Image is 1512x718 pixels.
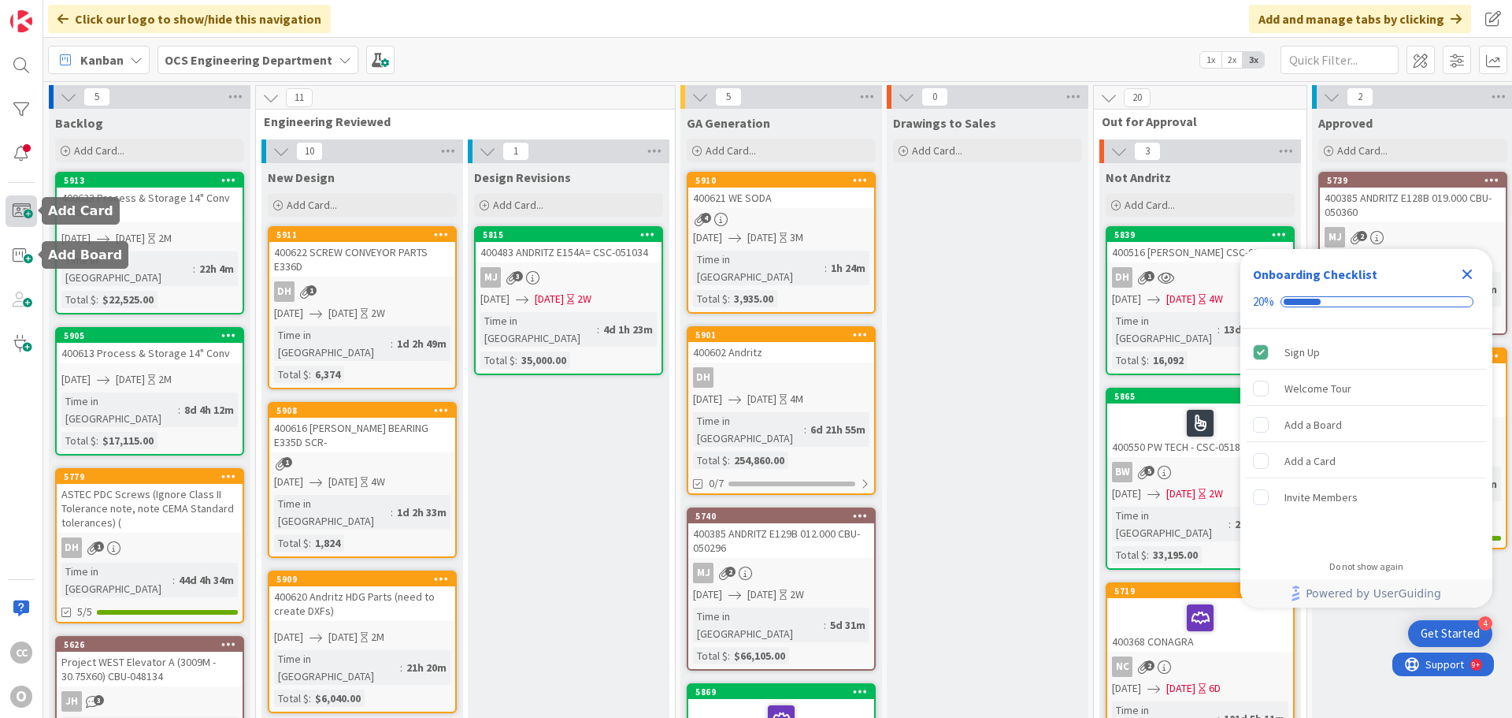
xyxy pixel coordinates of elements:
img: Visit kanbanzone.com [10,10,32,32]
a: 5913400623 Process & Storage 14" Conv & Parts[DATE][DATE]2MTime in [GEOGRAPHIC_DATA]:22h 4mTotal ... [55,172,244,314]
div: BW [1112,462,1132,482]
div: NC [1112,657,1132,677]
b: OCS Engineering Department [165,52,332,68]
h5: Add Board [48,247,122,262]
span: 2x [1221,52,1243,68]
div: DH [269,281,455,302]
span: [DATE] [274,629,303,645]
div: 5911 [276,229,455,240]
span: Engineering Reviewed [264,113,655,129]
div: 400516 [PERSON_NAME] CSC-051974 [1107,242,1293,262]
div: JH [57,691,243,712]
div: Project WEST Elevator A (3009M - 30.75X60) CBU-048134 [57,652,243,686]
span: [DATE] [116,371,145,388]
span: : [728,452,730,469]
div: 5626Project WEST Elevator A (3009M - 30.75X60) CBU-048134 [57,638,243,686]
span: [DATE] [328,474,358,490]
div: Onboarding Checklist [1253,265,1377,284]
span: Add Card... [706,143,756,158]
div: Invite Members is incomplete. [1247,480,1486,515]
span: Design Revisions [474,169,571,185]
div: Total $ [1112,546,1147,564]
div: 5739400385 ANDRITZ E128B 019.000 CBU- 050360 [1320,173,1506,222]
div: Checklist Container [1240,249,1492,608]
span: 11 [286,88,313,107]
div: Time in [GEOGRAPHIC_DATA] [480,312,597,347]
span: 0/7 [709,475,724,492]
div: Total $ [61,291,96,308]
div: 5901 [695,329,874,340]
a: 5815400483 ANDRITZ E154A= CSC-051034MJ[DATE][DATE]2WTime in [GEOGRAPHIC_DATA]:4d 1h 23mTotal $:35... [474,226,663,375]
div: Time in [GEOGRAPHIC_DATA] [274,650,400,685]
div: 33,195.00 [1149,546,1202,564]
div: 5d 31m [826,616,869,634]
a: 5905400613 Process & Storage 14" Conv[DATE][DATE]2MTime in [GEOGRAPHIC_DATA]:8d 4h 12mTotal $:$17... [55,327,244,456]
div: 5719 [1107,584,1293,598]
span: Add Card... [287,198,337,212]
span: 10 [296,142,323,161]
span: 4 [701,213,711,223]
div: 5905 [57,329,243,343]
a: 5909400620 Andritz HDG Parts (need to create DXFs)[DATE][DATE]2MTime in [GEOGRAPHIC_DATA]:21h 20m... [268,571,457,713]
span: Add Card... [912,143,962,158]
div: 5910 [688,173,874,188]
a: 5779ASTEC PDC Screws (Ignore Class II Tolerance note, note CEMA Standard tolerances) (DHTime in [... [55,468,244,623]
div: DH [693,367,713,388]
div: Get Started [1421,626,1480,642]
div: Footer [1240,579,1492,608]
div: 16,092 [1149,352,1188,369]
div: Time in [GEOGRAPHIC_DATA] [693,251,825,285]
span: [DATE] [328,629,358,645]
span: 20 [1124,88,1151,107]
div: 5740 [688,509,874,523]
span: [DATE] [693,391,722,407]
span: 1 [1144,271,1154,281]
div: Total $ [693,647,728,664]
div: Time in [GEOGRAPHIC_DATA] [1112,312,1217,347]
div: DH [1107,267,1293,288]
a: Powered by UserGuiding [1248,579,1484,608]
div: 5719400368 CONAGRA [1107,584,1293,652]
div: 400550 PW TECH - CSC-051813 [1107,404,1293,457]
div: Welcome Tour [1284,379,1351,398]
div: Time in [GEOGRAPHIC_DATA] [693,608,824,642]
span: [DATE] [1166,291,1195,307]
div: BW [1107,462,1293,482]
div: Invite Members [1284,488,1358,507]
div: 5626 [64,639,243,650]
span: : [1217,321,1220,338]
div: Time in [GEOGRAPHIC_DATA] [61,392,178,427]
div: 5839 [1107,228,1293,242]
span: Backlog [55,115,103,131]
span: Drawings to Sales [893,115,996,131]
div: MJ [480,267,501,288]
span: : [172,571,175,589]
div: Total $ [693,290,728,307]
h5: Add Card [48,203,113,218]
span: Not Andritz [1106,169,1171,185]
div: 4 [1478,616,1492,631]
div: 5739 [1327,175,1506,186]
div: 5908 [269,404,455,418]
div: Add a Card is incomplete. [1247,444,1486,478]
div: 400368 CONAGRA [1107,598,1293,652]
div: 5865 [1107,389,1293,404]
span: [DATE] [535,291,564,307]
div: 6d 21h 55m [806,421,869,438]
div: Total $ [1112,352,1147,369]
div: Welcome Tour is incomplete. [1247,371,1486,406]
div: 5913400623 Process & Storage 14" Conv & Parts [57,173,243,222]
div: 5839 [1114,229,1293,240]
span: Add Card... [493,198,543,212]
span: 3 [513,271,523,281]
div: 2M [158,230,172,247]
div: 5909400620 Andritz HDG Parts (need to create DXFs) [269,572,455,621]
div: ASTEC PDC Screws (Ignore Class II Tolerance note, note CEMA Standard tolerances) ( [57,484,243,533]
div: 400385 ANDRITZ E129B 012.000 CBU- 050296 [688,523,874,558]
span: : [1147,546,1149,564]
div: DH [61,538,82,558]
div: Time in [GEOGRAPHIC_DATA] [274,495,391,530]
span: Powered by UserGuiding [1306,584,1441,603]
div: DH [57,538,243,558]
div: Total $ [274,690,309,707]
